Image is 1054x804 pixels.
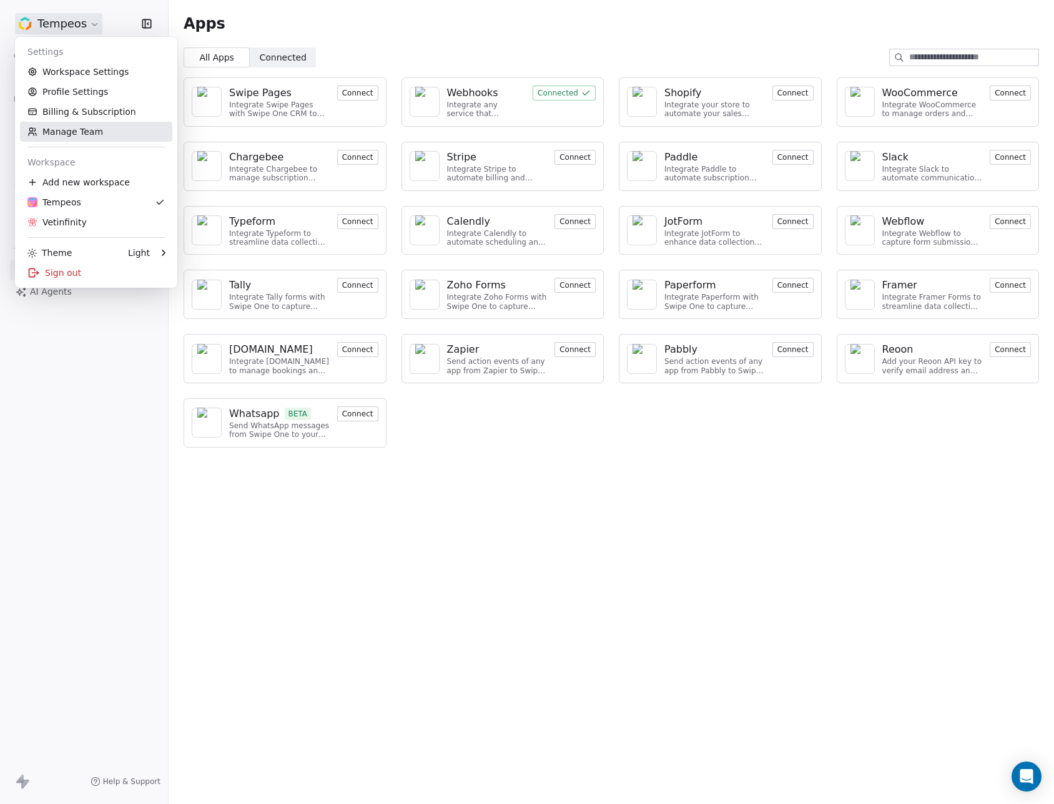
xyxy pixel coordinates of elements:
[20,42,172,62] div: Settings
[20,62,172,82] a: Workspace Settings
[20,152,172,172] div: Workspace
[27,197,37,207] img: icon-tempeos-512.png
[27,247,72,259] div: Theme
[20,172,172,192] div: Add new workspace
[20,102,172,122] a: Billing & Subscription
[20,263,172,283] div: Sign out
[27,196,81,208] div: Tempeos
[20,82,172,102] a: Profile Settings
[27,217,37,227] img: vetinfinity-icon-512-color.png
[20,122,172,142] a: Manage Team
[128,247,150,259] div: Light
[27,216,87,228] div: Vetinfinity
